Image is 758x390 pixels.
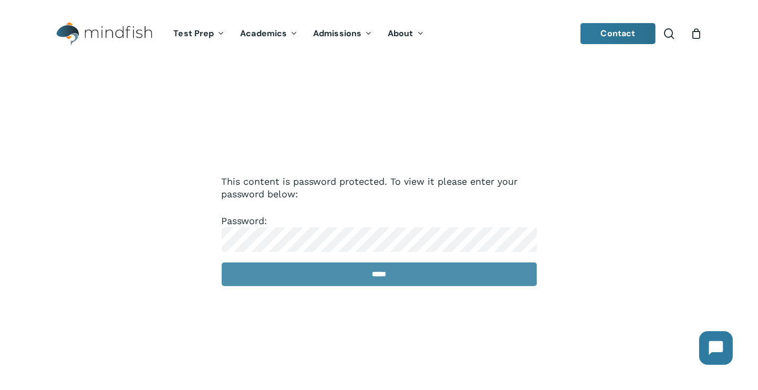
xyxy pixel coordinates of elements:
[42,14,716,54] header: Main Menu
[173,28,214,39] span: Test Prep
[240,28,287,39] span: Academics
[601,28,636,39] span: Contact
[222,175,537,215] p: This content is password protected. To view it please enter your password below:
[165,29,232,38] a: Test Prep
[580,23,656,44] a: Contact
[689,321,743,375] iframe: Chatbot
[222,227,537,252] input: Password:
[380,29,432,38] a: About
[232,29,305,38] a: Academics
[222,215,537,245] label: Password:
[305,29,380,38] a: Admissions
[690,28,702,39] a: Cart
[313,28,361,39] span: Admissions
[388,28,413,39] span: About
[165,14,431,54] nav: Main Menu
